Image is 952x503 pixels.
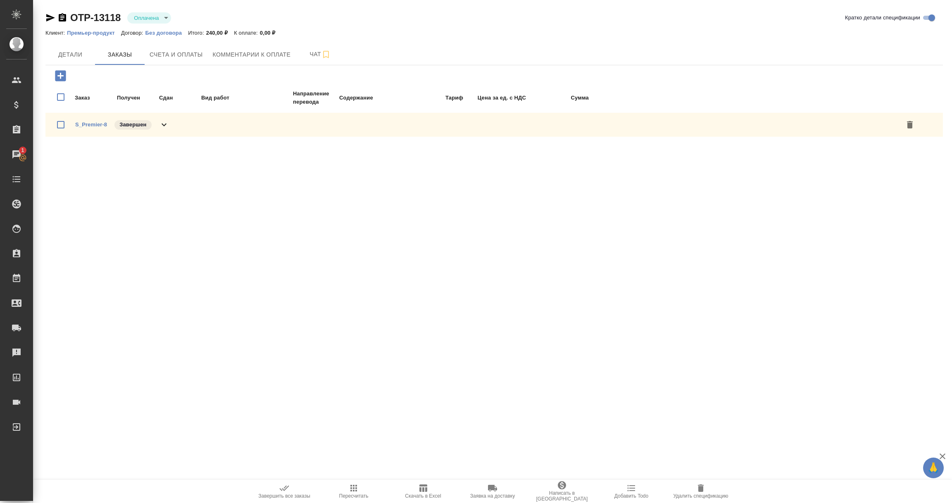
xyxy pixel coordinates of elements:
button: Скопировать ссылку [57,13,67,23]
td: Сумма [527,89,589,107]
a: 1 [2,144,31,165]
span: 🙏 [926,459,940,477]
a: OTP-13118 [70,12,121,23]
button: Добавить заказ [49,67,72,84]
p: Премьер-продукт [67,30,121,36]
td: Содержание [339,89,405,107]
button: Скопировать ссылку для ЯМессенджера [45,13,55,23]
td: Заказ [74,89,116,107]
svg: Подписаться [321,50,331,59]
p: Без договора [145,30,188,36]
p: 240,00 ₽ [206,30,234,36]
span: Заказы [100,50,140,60]
a: S_Premier-8 [75,121,107,128]
td: Тариф [406,89,464,107]
span: Кратко детали спецификации [845,14,920,22]
p: Итого: [188,30,206,36]
a: Премьер-продукт [67,29,121,36]
a: Без договора [145,29,188,36]
p: Клиент: [45,30,67,36]
td: Сдан [159,89,200,107]
span: Счета и оплаты [150,50,203,60]
div: Оплачена [127,12,171,24]
p: 0,00 ₽ [260,30,282,36]
td: Цена за ед. с НДС [464,89,526,107]
span: Комментарии к оплате [213,50,291,60]
span: 1 [16,146,29,154]
p: Договор: [121,30,145,36]
td: Вид работ [201,89,292,107]
p: Завершен [119,121,146,129]
p: К оплате: [234,30,260,36]
span: Детали [50,50,90,60]
td: Направление перевода [293,89,338,107]
div: S_Premier-8Завершен [45,113,943,137]
span: Чат [300,49,340,59]
td: Получен [117,89,158,107]
button: 🙏 [923,458,944,478]
button: Оплачена [131,14,161,21]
